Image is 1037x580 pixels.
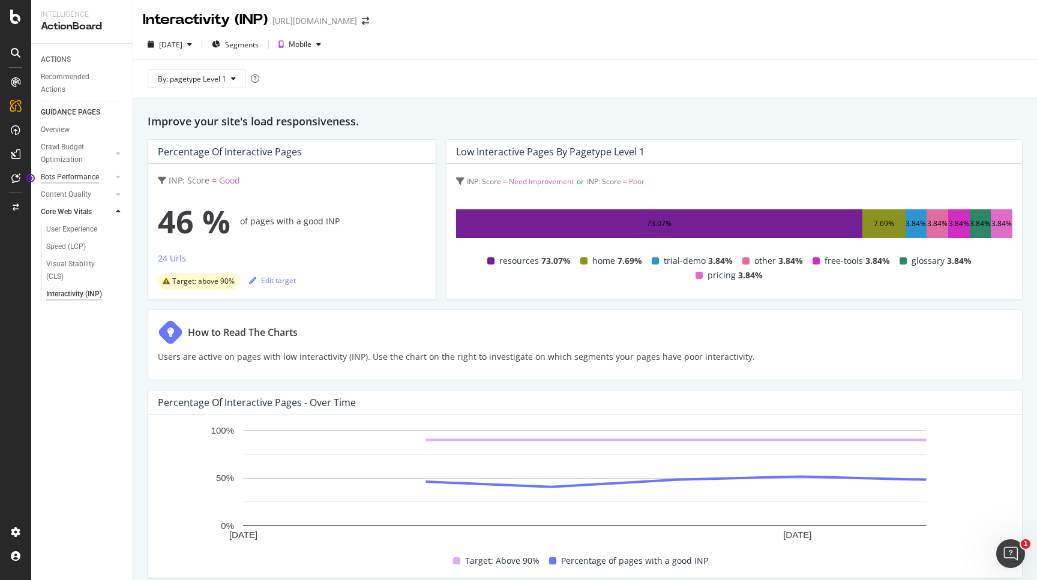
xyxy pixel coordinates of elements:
[216,473,234,483] text: 50%
[25,173,36,184] div: Tooltip anchor
[41,141,112,166] a: Crawl Budget Optimization
[465,554,540,568] span: Target: Above 90%
[41,71,113,96] div: Recommended Actions
[664,254,706,268] span: trial-demo
[46,288,102,300] div: Interactivity (INP)
[158,74,226,84] span: By: pagetype Level 1
[970,217,990,231] div: 3.84%
[41,106,100,119] div: GUIDANCE PAGES
[158,146,302,158] div: Percentage of Interactive Pages
[229,530,257,540] text: [DATE]
[783,530,811,540] text: [DATE]
[577,176,584,187] span: or
[148,113,1023,130] h2: Improve your site's load responsiveness.
[865,254,890,268] span: 3.84%
[362,17,369,25] div: arrow-right-arrow-left
[629,176,645,187] span: Poor
[207,35,263,54] button: Segments
[249,275,296,286] div: Edit target
[561,554,708,568] span: Percentage of pages with a good INP
[41,53,71,66] div: ACTIONS
[949,217,969,231] div: 3.84%
[158,197,230,245] span: 46 %
[41,171,112,184] a: Bots Performance
[738,268,763,283] span: 3.84%
[825,254,863,268] span: free-tools
[169,175,209,186] span: INP: Score
[143,35,197,54] button: [DATE]
[503,176,507,187] span: =
[41,188,112,201] a: Content Quality
[1021,539,1030,549] span: 1
[41,206,112,218] a: Core Web Vitals
[41,71,124,96] a: Recommended Actions
[274,35,326,54] button: Mobile
[272,15,357,27] div: [URL][DOMAIN_NAME]
[41,10,123,20] div: Intelligence
[188,325,298,339] div: How to Read The Charts
[592,254,615,268] span: home
[499,254,539,268] span: resources
[46,258,124,283] a: Visual Stability (CLS)
[41,124,70,136] div: Overview
[249,271,296,290] button: Edit target
[46,223,97,236] div: User Experience
[46,258,112,283] div: Visual Stability (CLS)
[947,254,972,268] span: 3.84%
[221,521,234,531] text: 0%
[467,176,501,187] span: INP: Score
[46,241,86,253] div: Speed (LCP)
[158,424,1012,544] svg: A chart.
[46,288,124,300] a: Interactivity (INP)
[41,53,124,66] a: ACTIONS
[158,253,186,265] div: 24 Urls
[159,40,182,50] div: [DATE]
[211,425,234,435] text: 100%
[906,217,926,231] div: 3.84%
[778,254,803,268] span: 3.84%
[541,254,571,268] span: 73.07%
[996,539,1025,568] iframe: Intercom live chat
[708,268,736,283] span: pricing
[41,106,124,119] a: GUIDANCE PAGES
[158,251,186,271] button: 24 Urls
[46,223,124,236] a: User Experience
[289,41,311,48] div: Mobile
[912,254,945,268] span: glossary
[647,217,672,231] div: 73.07%
[158,197,426,245] div: of pages with a good INP
[41,171,99,184] div: Bots Performance
[991,217,1012,231] div: 3.84%
[148,69,246,88] button: By: pagetype Level 1
[41,188,91,201] div: Content Quality
[225,40,259,50] span: Segments
[158,350,755,364] p: Users are active on pages with low interactivity (INP). Use the chart on the right to investigate...
[708,254,733,268] span: 3.84%
[172,278,235,285] span: Target: above 90%
[158,273,239,290] div: warning label
[46,241,124,253] a: Speed (LCP)
[618,254,642,268] span: 7.69%
[158,396,356,408] div: Percentage of Interactive Pages - Over Time
[754,254,776,268] span: other
[219,175,240,186] span: Good
[41,206,92,218] div: Core Web Vitals
[456,146,645,158] div: Low Interactive Pages by pagetype Level 1
[41,20,123,34] div: ActionBoard
[623,176,627,187] span: =
[874,217,894,231] div: 7.69%
[587,176,621,187] span: INP: Score
[212,175,217,186] span: =
[509,176,574,187] span: Need Improvement
[927,217,948,231] div: 3.84%
[41,141,104,166] div: Crawl Budget Optimization
[143,10,268,30] div: Interactivity (INP)
[41,124,124,136] a: Overview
